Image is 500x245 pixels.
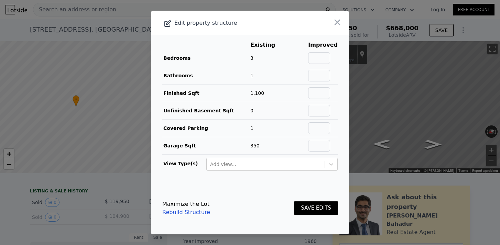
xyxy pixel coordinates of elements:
td: Garage Sqft [162,137,250,155]
th: Existing [250,41,286,49]
td: Covered Parking [162,120,250,137]
td: Bedrooms [162,49,250,67]
span: 1,100 [250,90,264,96]
td: Finished Sqft [162,85,250,102]
div: Maximize the Lot [162,200,210,208]
span: 350 [250,143,260,148]
div: Edit property structure [151,18,309,28]
td: Unfinished Basement Sqft [162,102,250,120]
span: 1 [250,125,253,131]
span: 0 [250,108,253,113]
th: Improved [308,41,338,49]
span: 1 [250,73,253,78]
button: SAVE EDITS [294,201,338,215]
span: 3 [250,55,253,61]
td: View Type(s) [162,155,206,171]
td: Bathrooms [162,67,250,85]
a: Rebuild Structure [162,208,210,216]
